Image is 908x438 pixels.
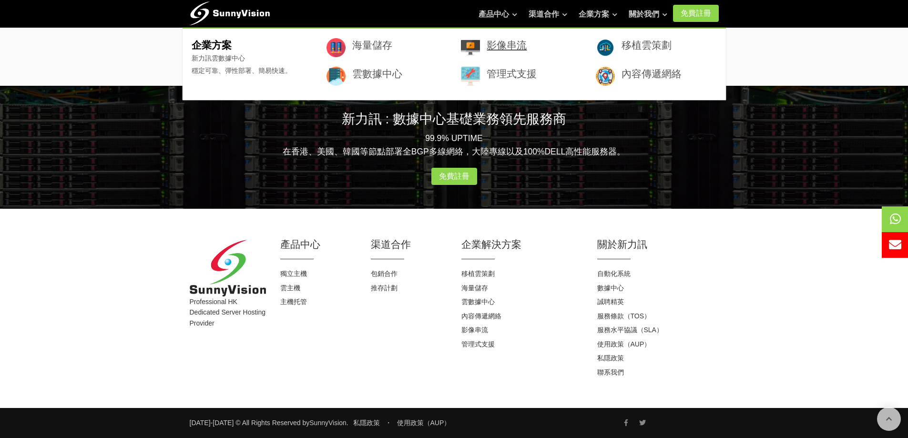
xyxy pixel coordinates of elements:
a: 私隱政策 [597,354,624,362]
img: 009-technical-support.png [461,67,480,86]
a: 影像串流 [487,40,527,51]
a: 影像串流 [461,326,488,334]
a: 企業方案 [579,5,617,24]
a: 免費註冊 [431,168,477,185]
b: 企業方案 [192,40,232,51]
img: SunnyVision Limited [190,240,266,296]
a: 海量儲存 [461,284,488,292]
h2: 產品中心 [280,237,357,251]
a: 雲主機 [280,284,300,292]
a: 使用政策（AUP） [397,419,451,427]
h2: 企業解決方案 [461,237,583,251]
a: 管理式支援 [461,340,495,348]
a: 內容傳遞網絡 [461,312,501,320]
a: 推存計劃 [371,284,398,292]
a: 雲數據中心 [461,298,495,306]
a: 私隱政策 [353,419,380,427]
a: 聯系我們 [597,368,624,376]
a: 自動化系統 [597,270,631,277]
a: 包銷合作 [371,270,398,277]
a: 服務水平協議（SLA） [597,326,663,334]
a: 渠道合作 [529,5,567,24]
p: 99.9% UPTIME 在香港、美國、韓國等節點部署全BGP多線網絡，大陸專線以及100%DELL高性能服務器。 [190,132,719,158]
a: 產品中心 [479,5,517,24]
h2: 渠道合作 [371,237,447,251]
span: 新力訊雲數據中心 穩定可靠、彈性部署、簡易快速。 [192,54,292,74]
img: 005-location.png [596,67,615,86]
img: flat-cloud-in-out.png [596,38,615,57]
a: 誠聘精英 [597,298,624,306]
a: 內容傳遞網絡 [622,68,682,79]
a: 獨立主機 [280,270,307,277]
a: 關於我們 [629,5,667,24]
a: 使用政策（AUP） [597,340,651,348]
a: 主機托管 [280,298,307,306]
small: [DATE]-[DATE] © All Rights Reserved by . [190,418,348,428]
a: 海量儲存 [352,40,392,51]
h2: 關於新力訊 [597,237,719,251]
span: ・ [385,419,392,427]
a: 數據中心 [597,284,624,292]
a: SunnyVision [309,419,347,427]
a: 雲數據中心 [352,68,402,79]
img: 003-server-1.png [326,67,346,86]
a: 管理式支援 [487,68,537,79]
a: 免費註冊 [673,5,719,22]
h2: 新力訊 : 數據中心基礎業務領先服務商 [190,110,719,128]
a: 移植雲策劃 [622,40,672,51]
a: 服務條款（TOS） [597,312,651,320]
a: 移植雲策劃 [461,270,495,277]
img: 007-video-player.png [461,38,480,57]
img: 001-data.png [326,38,346,57]
div: 企業方案 [183,28,726,100]
div: Professional HK Dedicated Server Hosting Provider [183,240,273,379]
